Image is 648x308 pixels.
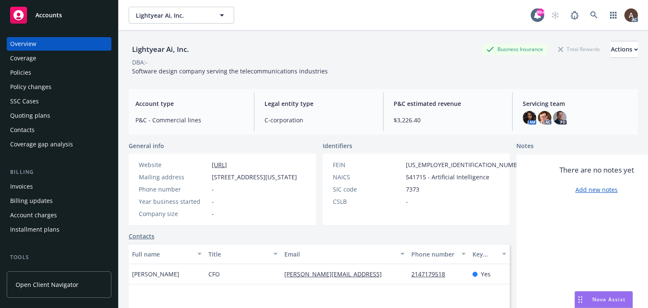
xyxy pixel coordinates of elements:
div: Contacts [10,123,35,137]
span: Legal entity type [265,99,373,108]
div: Quoting plans [10,109,50,122]
div: Company size [139,209,208,218]
img: photo [523,111,536,124]
a: Contacts [129,232,154,240]
button: Lightyear Ai, Inc. [129,7,234,24]
div: Phone number [411,250,456,259]
img: photo [538,111,551,124]
div: 99+ [537,8,544,16]
span: $3,226.40 [394,116,502,124]
a: Contacts [7,123,111,137]
div: Year business started [139,197,208,206]
div: Full name [132,250,192,259]
div: Title [208,250,269,259]
div: Lightyear Ai, Inc. [129,44,192,55]
span: C-corporation [265,116,373,124]
div: CSLB [333,197,402,206]
div: DBA: - [132,58,148,67]
span: General info [129,141,164,150]
a: Overview [7,37,111,51]
span: [PERSON_NAME] [132,270,179,278]
a: Billing updates [7,194,111,208]
div: Total Rewards [554,44,604,54]
div: Installment plans [10,223,59,236]
a: Account charges [7,208,111,222]
a: Report a Bug [566,7,583,24]
div: Website [139,160,208,169]
a: Policy changes [7,80,111,94]
span: 541715 - Artificial Intelligence [406,173,489,181]
a: Invoices [7,180,111,193]
div: Mailing address [139,173,208,181]
a: Coverage gap analysis [7,138,111,151]
a: 2147179518 [411,270,452,278]
div: Billing updates [10,194,53,208]
div: Phone number [139,185,208,194]
div: Billing [7,168,111,176]
span: Servicing team [523,99,631,108]
div: FEIN [333,160,402,169]
button: Full name [129,244,205,264]
div: Overview [10,37,36,51]
a: Search [586,7,602,24]
div: Account charges [10,208,57,222]
div: Tools [7,253,111,262]
div: Key contact [472,250,497,259]
a: Start snowing [547,7,564,24]
a: Policies [7,66,111,79]
button: Actions [611,41,638,58]
div: NAICS [333,173,402,181]
span: P&C - Commercial lines [135,116,244,124]
div: Coverage gap analysis [10,138,73,151]
a: [PERSON_NAME][EMAIL_ADDRESS] [284,270,389,278]
a: Switch app [605,7,622,24]
a: SSC Cases [7,95,111,108]
button: Phone number [408,244,469,264]
div: Policies [10,66,31,79]
img: photo [624,8,638,22]
a: Add new notes [575,185,618,194]
div: Business Insurance [482,44,547,54]
a: Accounts [7,3,111,27]
span: Software design company serving the telecommunications industries [132,67,328,75]
span: Identifiers [323,141,352,150]
a: Installment plans [7,223,111,236]
div: Invoices [10,180,33,193]
button: Nova Assist [575,291,633,308]
a: Quoting plans [7,109,111,122]
span: - [212,209,214,218]
img: photo [553,111,567,124]
div: Email [284,250,395,259]
button: Email [281,244,408,264]
span: 7373 [406,185,419,194]
span: Nova Assist [592,296,626,303]
span: P&C estimated revenue [394,99,502,108]
span: Account type [135,99,244,108]
span: Yes [481,270,491,278]
span: Notes [516,141,534,151]
div: Actions [611,41,638,57]
span: Open Client Navigator [16,280,78,289]
div: SSC Cases [10,95,39,108]
div: SIC code [333,185,402,194]
span: CFO [208,270,220,278]
div: Policy changes [10,80,51,94]
span: - [212,197,214,206]
span: - [212,185,214,194]
span: Lightyear Ai, Inc. [136,11,209,20]
div: Drag to move [575,292,586,308]
button: Title [205,244,281,264]
span: [STREET_ADDRESS][US_STATE] [212,173,297,181]
span: There are no notes yet [559,165,634,175]
span: [US_EMPLOYER_IDENTIFICATION_NUMBER] [406,160,526,169]
a: [URL] [212,161,227,169]
span: - [406,197,408,206]
a: Coverage [7,51,111,65]
div: Coverage [10,51,36,65]
button: Key contact [469,244,510,264]
span: Accounts [35,12,62,19]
